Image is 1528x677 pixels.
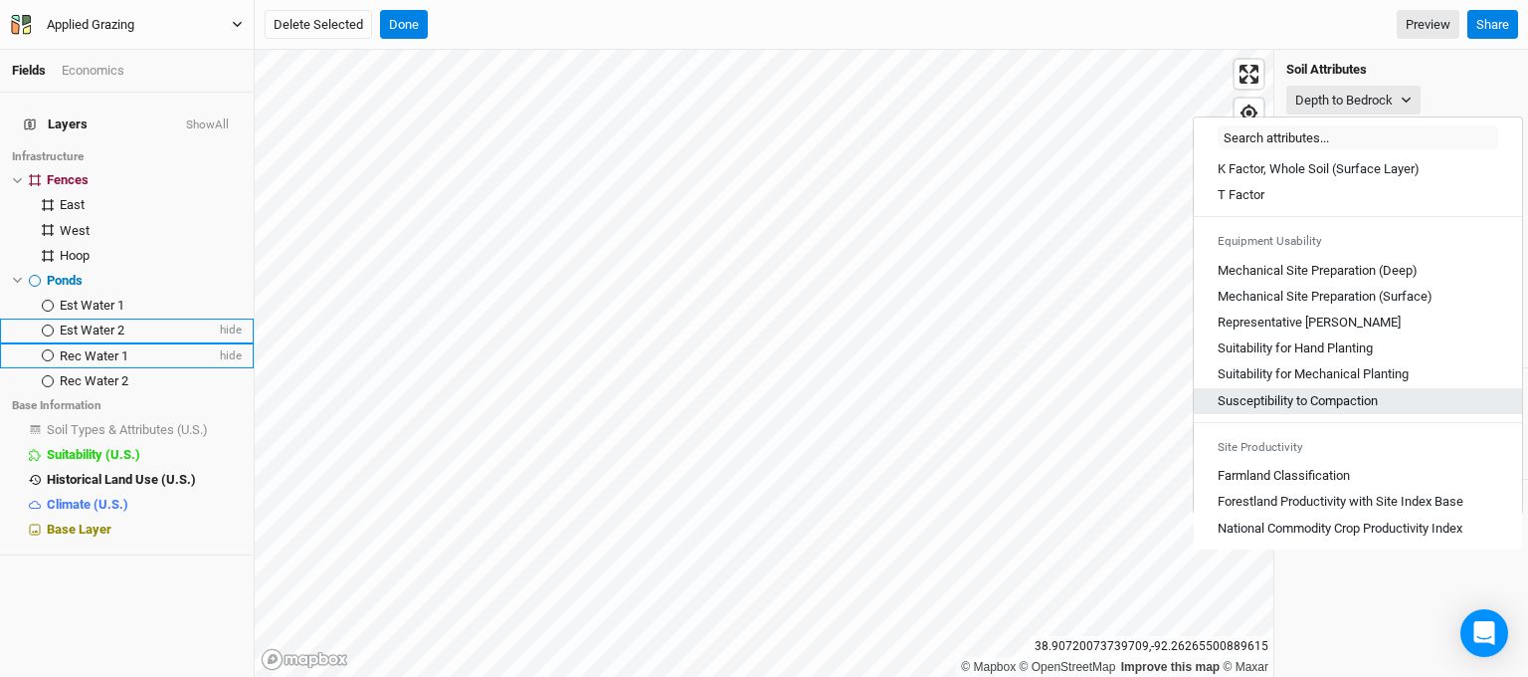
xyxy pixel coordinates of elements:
[1194,151,1522,550] div: menu-options
[60,373,242,389] div: Rec Water 2
[1218,186,1264,204] div: T Factor
[47,522,111,537] span: Base Layer
[261,648,348,671] a: Mapbox logo
[1218,493,1463,511] div: Forestland Productivity with Site Index Base
[1286,62,1516,78] h4: Soil Attributes
[60,223,90,238] span: West
[1218,314,1401,332] div: Representative [PERSON_NAME]
[1218,125,1498,149] input: Search attributes...
[1223,660,1268,674] a: Maxar
[47,172,242,188] div: Fences
[1286,86,1421,115] button: Depth to Bedrock
[1235,99,1263,127] button: Find my location
[60,298,242,314] div: Est Water 1
[216,319,242,343] span: hide
[1218,160,1420,178] div: K Factor, Whole Soil (Surface Layer)
[1121,660,1220,674] a: Improve this map
[1460,609,1508,657] div: Open Intercom Messenger
[47,447,242,463] div: Suitability (U.S.)
[1218,288,1432,306] div: Mechanical Site Preparation (Surface)
[1218,339,1373,357] div: Suitability for Hand Planting
[1218,467,1350,485] div: Farmland Classification
[47,472,196,487] span: Historical Land Use (U.S.)
[1218,392,1378,410] div: Susceptibility to Compaction
[1397,10,1459,40] a: Preview
[60,197,242,213] div: East
[1218,365,1409,383] div: Suitability for Mechanical Planting
[60,373,128,388] span: Rec Water 2
[47,447,140,462] span: Suitability (U.S.)
[1218,520,1462,538] div: National Commodity Crop Productivity Index
[380,10,428,40] button: Done
[1030,636,1273,657] div: 38.90720073739709 , -92.26265500889615
[1218,262,1418,280] div: Mechanical Site Preparation (Deep)
[60,223,242,239] div: West
[60,348,216,364] div: Rec Water 1
[60,348,128,363] span: Rec Water 1
[185,118,230,132] button: ShowAll
[60,197,85,212] span: East
[60,298,124,313] span: Est Water 1
[265,10,372,40] button: Delete Selected
[216,343,242,368] span: hide
[1020,660,1116,674] a: OpenStreetMap
[60,323,216,338] div: Est Water 2
[10,14,244,36] button: Applied Grazing
[47,497,128,512] span: Climate (U.S.)
[47,522,242,538] div: Base Layer
[47,15,134,35] div: Applied Grazing
[60,323,124,338] span: Est Water 2
[1467,10,1518,40] button: Share
[47,172,89,187] span: Fences
[1194,431,1522,463] div: Site Productivity
[12,63,46,78] a: Fields
[47,422,242,438] div: Soil Types & Attributes (U.S.)
[47,497,242,513] div: Climate (U.S.)
[47,472,242,488] div: Historical Land Use (U.S.)
[60,248,242,264] div: Hoop
[1235,60,1263,89] button: Enter fullscreen
[47,273,83,288] span: Ponds
[24,116,88,132] span: Layers
[1194,225,1522,257] div: Equipment Usability
[47,422,208,437] span: Soil Types & Attributes (U.S.)
[47,273,242,289] div: Ponds
[60,248,90,263] span: Hoop
[1274,50,1528,368] div: (cm)
[62,62,124,80] div: Economics
[961,660,1016,674] a: Mapbox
